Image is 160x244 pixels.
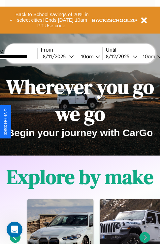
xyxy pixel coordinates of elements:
[78,53,95,60] div: 10am
[3,109,8,135] div: Give Feedback
[43,53,69,60] div: 8 / 11 / 2025
[12,10,92,30] button: Back to School savings of 20% in select cities! Ends [DATE] 10am PT.Use code:
[41,53,76,60] button: 8/11/2025
[106,53,133,60] div: 8 / 12 / 2025
[76,53,102,60] button: 10am
[140,53,157,60] div: 10am
[92,17,136,23] b: BACK2SCHOOL20
[7,222,22,237] iframe: Intercom live chat
[7,163,153,190] h1: Explore by make
[41,47,102,53] label: From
